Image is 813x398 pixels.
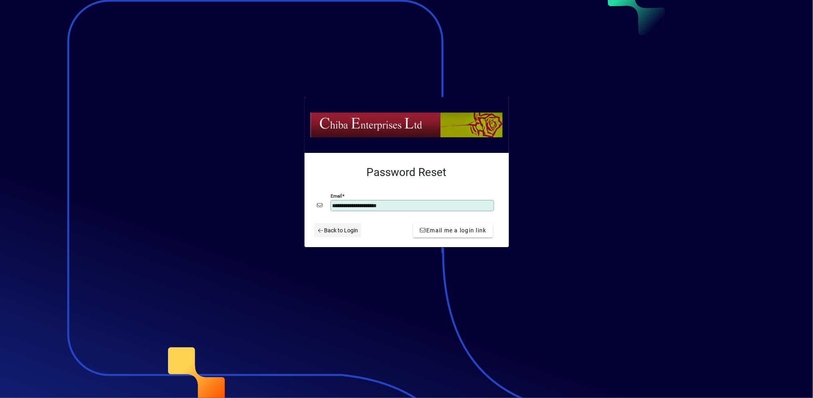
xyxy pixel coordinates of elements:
[413,223,493,238] button: Email me a login link
[314,223,362,238] a: Back to Login
[419,226,487,235] span: Email me a login link
[317,226,358,235] span: Back to Login
[317,166,496,179] h2: Password Reset
[331,193,342,199] mat-label: Email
